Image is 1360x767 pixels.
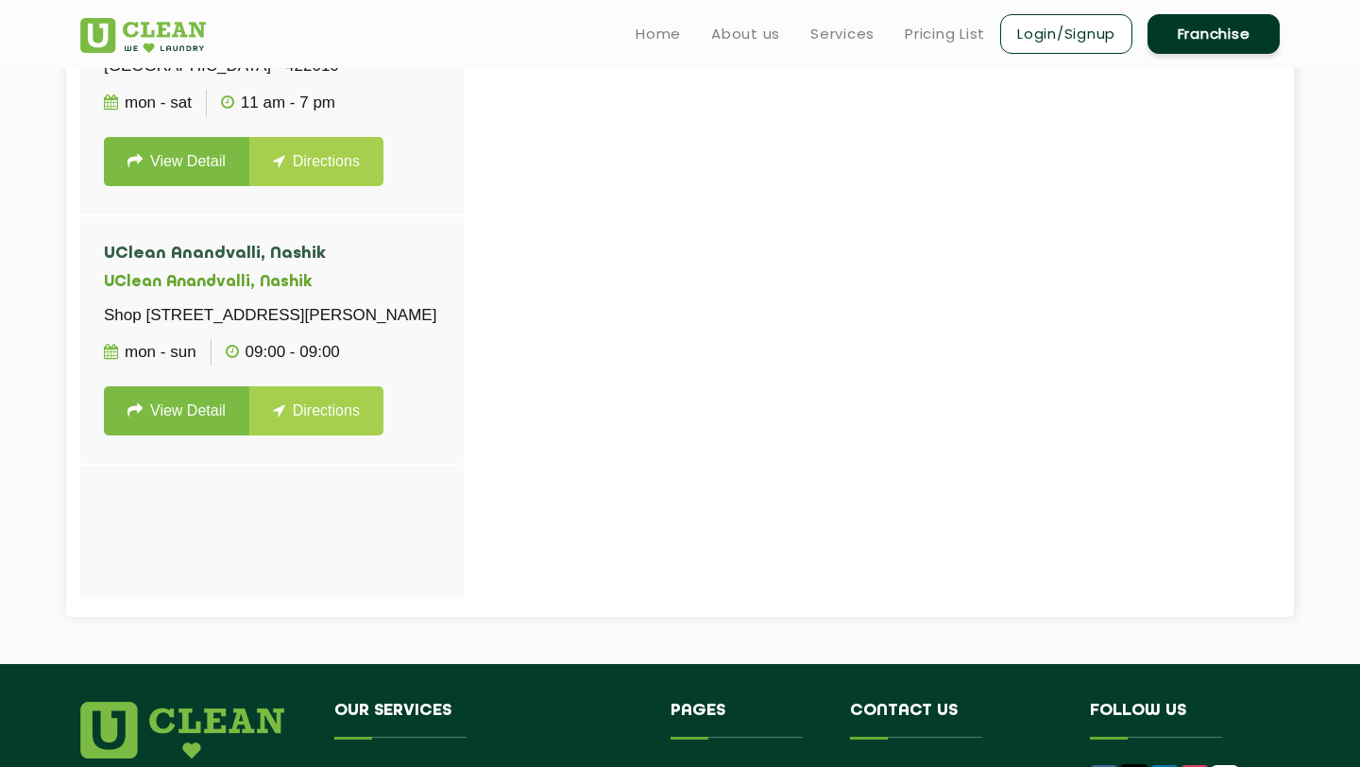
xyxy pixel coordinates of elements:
h4: UClean Anandvalli, Nashik [104,245,436,264]
a: About us [711,23,780,45]
h4: Contact us [850,702,1062,738]
p: 11 AM - 7 PM [221,90,335,116]
p: 09:00 - 09:00 [226,339,340,366]
a: Directions [249,386,383,435]
h5: UClean Anandvalli, Nashik [104,274,436,292]
a: Franchise [1147,14,1280,54]
p: Mon - Sun [104,339,196,366]
h4: Our Services [334,702,642,738]
p: Mon - Sat [104,90,192,116]
p: Shop [STREET_ADDRESS][PERSON_NAME] [104,302,436,329]
h4: Pages [671,702,823,738]
a: Home [636,23,681,45]
a: View Detail [104,386,249,435]
a: Directions [249,137,383,186]
img: UClean Laundry and Dry Cleaning [80,18,206,53]
h4: Follow us [1090,702,1256,738]
a: Pricing List [905,23,985,45]
a: Login/Signup [1000,14,1132,54]
a: View Detail [104,137,249,186]
a: Services [810,23,875,45]
img: logo.png [80,702,284,758]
